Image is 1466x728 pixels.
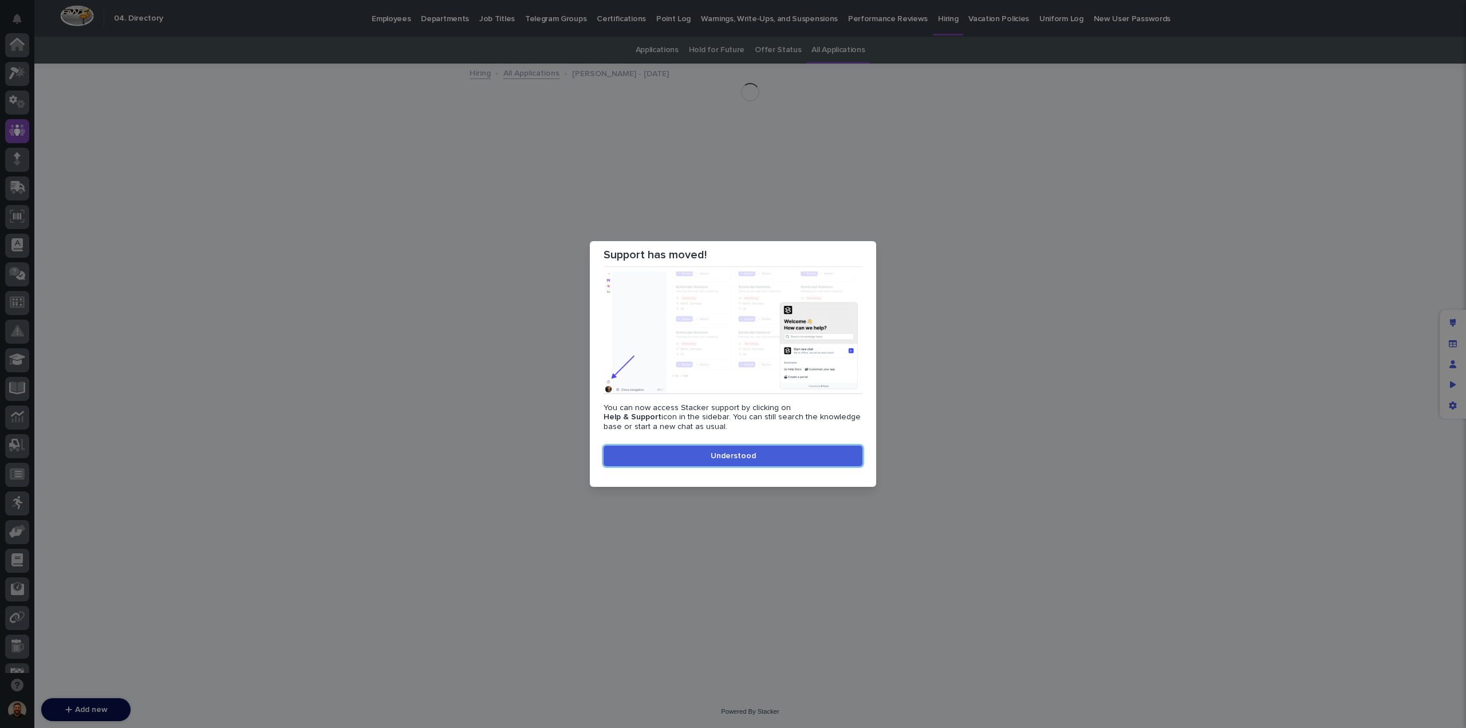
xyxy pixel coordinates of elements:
[604,271,862,432] div: You can now access Stacker support by clicking on icon in the sidebar. You can still search the k...
[604,271,862,394] img: Illustration showing the new Help & Support icon location
[604,413,661,421] strong: Help & Support
[604,446,862,466] button: Understood
[711,452,756,460] span: Understood
[604,248,707,262] p: Support has moved!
